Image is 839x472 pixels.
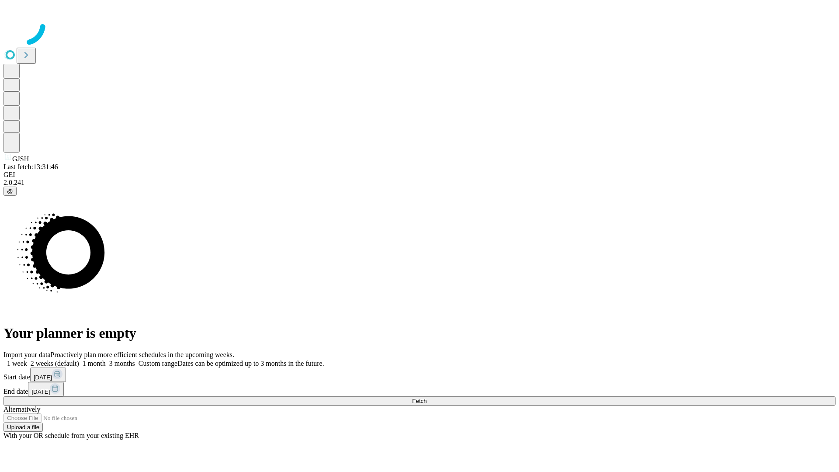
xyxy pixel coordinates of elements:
[34,374,52,381] span: [DATE]
[3,432,139,439] span: With your OR schedule from your existing EHR
[3,171,836,179] div: GEI
[3,179,836,187] div: 2.0.241
[3,325,836,341] h1: Your planner is empty
[31,389,50,395] span: [DATE]
[3,382,836,396] div: End date
[177,360,324,367] span: Dates can be optimized up to 3 months in the future.
[7,360,27,367] span: 1 week
[12,155,29,163] span: GJSH
[31,360,79,367] span: 2 weeks (default)
[3,163,58,170] span: Last fetch: 13:31:46
[28,382,64,396] button: [DATE]
[3,396,836,406] button: Fetch
[3,406,40,413] span: Alternatively
[7,188,13,194] span: @
[51,351,234,358] span: Proactively plan more efficient schedules in the upcoming weeks.
[3,423,43,432] button: Upload a file
[3,351,51,358] span: Import your data
[3,187,17,196] button: @
[3,368,836,382] div: Start date
[30,368,66,382] button: [DATE]
[412,398,426,404] span: Fetch
[83,360,106,367] span: 1 month
[109,360,135,367] span: 3 months
[139,360,177,367] span: Custom range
